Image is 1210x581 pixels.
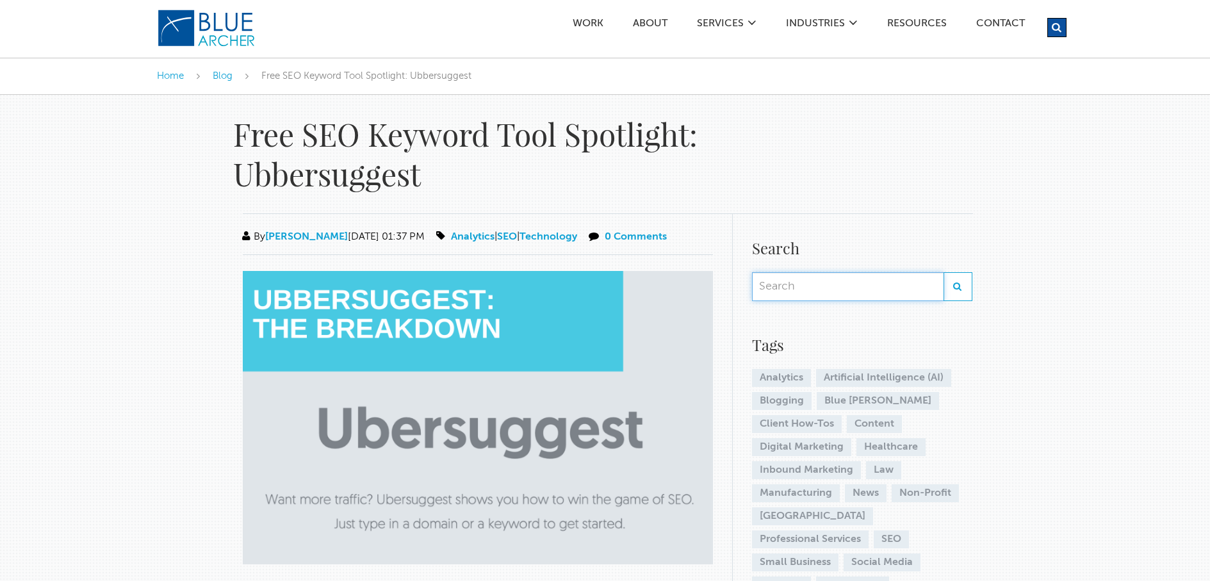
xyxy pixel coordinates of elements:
a: Resources [887,19,947,32]
img: Blue Archer Logo [157,9,256,47]
a: Industries [785,19,846,32]
a: 0 Comments [605,232,667,242]
span: By [DATE] 01:37 PM [240,232,425,242]
a: [PERSON_NAME] [265,232,348,242]
h1: Free SEO Keyword Tool Spotlight: Ubbersuggest [233,114,822,194]
a: SEO [874,530,909,548]
h4: Tags [752,333,972,356]
a: Analytics [451,232,495,242]
a: Healthcare [856,438,926,456]
a: Technology [519,232,577,242]
a: Blue [PERSON_NAME] [817,392,939,410]
a: SERVICES [696,19,744,32]
a: Blog [213,71,233,81]
a: Contact [976,19,1026,32]
a: ABOUT [632,19,668,32]
a: Client How-Tos [752,415,842,433]
a: [GEOGRAPHIC_DATA] [752,507,873,525]
span: Free SEO Keyword Tool Spotlight: Ubbersuggest [261,71,471,81]
a: Analytics [752,369,811,387]
a: Content [847,415,902,433]
a: Digital Marketing [752,438,851,456]
a: Blogging [752,392,812,410]
a: SEO [497,232,517,242]
a: News [845,484,887,502]
img: Free SEO Keyword Tool Spotlight: Ubbersuggest [243,271,713,565]
a: Manufacturing [752,484,840,502]
a: Social Media [844,553,920,571]
span: | | [434,232,580,242]
a: Artificial Intelligence (AI) [816,369,951,387]
a: Law [866,461,901,479]
a: Work [572,19,604,32]
a: Home [157,71,184,81]
a: Professional Services [752,530,869,548]
input: Search [752,272,944,301]
a: Non-Profit [892,484,959,502]
a: Inbound Marketing [752,461,861,479]
h4: Search [752,236,972,259]
a: Small Business [752,553,838,571]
